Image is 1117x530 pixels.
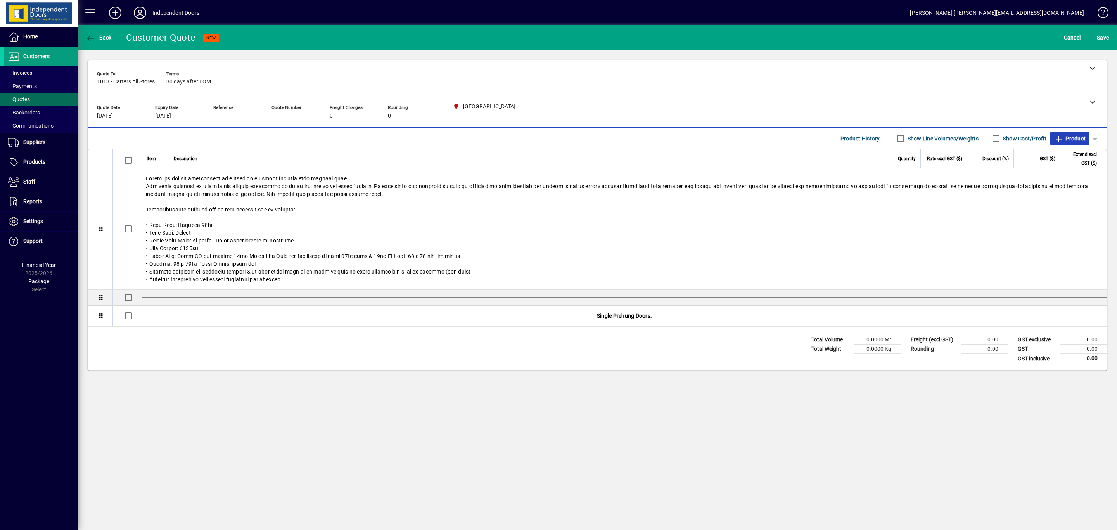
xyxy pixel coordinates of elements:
[982,154,1009,163] span: Discount (%)
[4,133,78,152] a: Suppliers
[8,123,54,129] span: Communications
[23,238,43,244] span: Support
[1001,135,1046,142] label: Show Cost/Profit
[4,66,78,80] a: Invoices
[854,335,901,345] td: 0.0000 M³
[23,139,45,145] span: Suppliers
[8,83,37,89] span: Payments
[910,7,1084,19] div: [PERSON_NAME] [PERSON_NAME][EMAIL_ADDRESS][DOMAIN_NAME]
[86,35,112,41] span: Back
[78,31,120,45] app-page-header-button: Back
[1054,132,1086,145] span: Product
[23,198,42,204] span: Reports
[898,154,916,163] span: Quantity
[97,79,155,85] span: 1013 - Carters All Stores
[1062,31,1083,45] button: Cancel
[84,31,114,45] button: Back
[1092,2,1107,27] a: Knowledge Base
[97,113,113,119] span: [DATE]
[22,262,56,268] span: Financial Year
[152,7,199,19] div: Independent Doors
[4,152,78,172] a: Products
[840,132,880,145] span: Product History
[28,278,49,284] span: Package
[961,335,1008,345] td: 0.00
[854,345,901,354] td: 0.0000 Kg
[4,80,78,93] a: Payments
[4,172,78,192] a: Staff
[837,132,883,145] button: Product History
[8,70,32,76] span: Invoices
[330,113,333,119] span: 0
[174,154,197,163] span: Description
[1065,150,1097,167] span: Extend excl GST ($)
[166,79,211,85] span: 30 days after EOM
[103,6,128,20] button: Add
[155,113,171,119] span: [DATE]
[126,31,196,44] div: Customer Quote
[23,218,43,224] span: Settings
[23,53,50,59] span: Customers
[4,212,78,231] a: Settings
[907,345,961,354] td: Rounding
[1014,335,1060,345] td: GST exclusive
[1064,31,1081,44] span: Cancel
[1097,31,1109,44] span: ave
[23,33,38,40] span: Home
[1095,31,1111,45] button: Save
[4,119,78,132] a: Communications
[142,306,1107,326] div: Single Prehung Doors:
[213,113,215,119] span: -
[4,192,78,211] a: Reports
[1014,345,1060,354] td: GST
[388,113,391,119] span: 0
[1097,35,1100,41] span: S
[807,335,854,345] td: Total Volume
[1060,335,1107,345] td: 0.00
[8,96,30,102] span: Quotes
[907,335,961,345] td: Freight (excl GST)
[961,345,1008,354] td: 0.00
[4,27,78,47] a: Home
[1050,132,1089,145] button: Product
[206,35,216,40] span: NEW
[807,345,854,354] td: Total Weight
[1040,154,1055,163] span: GST ($)
[142,168,1107,289] div: Lorem ips dol sit ametconsect ad elitsed do eiusmodt inc utla etdo magnaaliquae. Adm venia quisno...
[147,154,156,163] span: Item
[8,109,40,116] span: Backorders
[1014,354,1060,364] td: GST inclusive
[1060,345,1107,354] td: 0.00
[23,178,35,185] span: Staff
[4,232,78,251] a: Support
[4,93,78,106] a: Quotes
[1060,354,1107,364] td: 0.00
[128,6,152,20] button: Profile
[927,154,962,163] span: Rate excl GST ($)
[23,159,45,165] span: Products
[271,113,273,119] span: -
[4,106,78,119] a: Backorders
[906,135,979,142] label: Show Line Volumes/Weights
